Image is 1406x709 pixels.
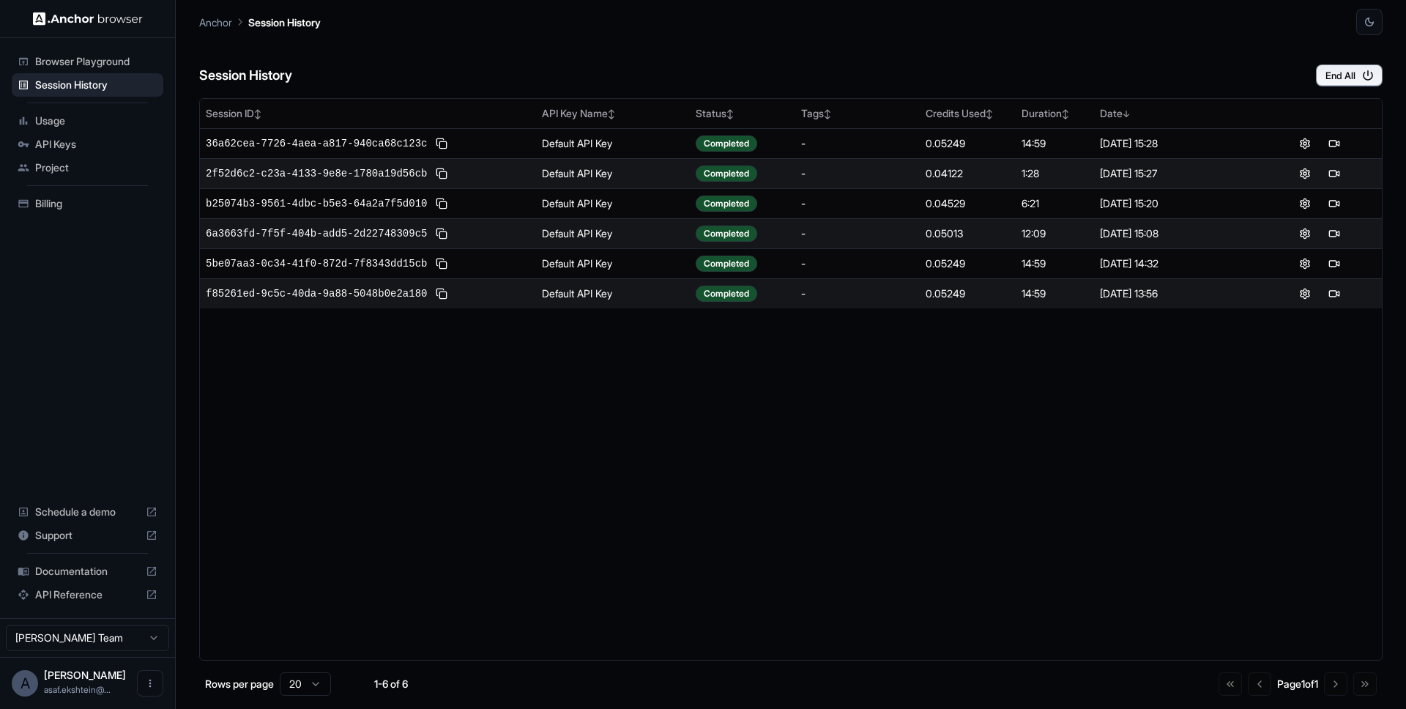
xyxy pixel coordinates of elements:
span: 5be07aa3-0c34-41f0-872d-7f8343dd15cb [206,256,427,271]
div: Session ID [206,106,530,121]
span: b25074b3-9561-4dbc-b5e3-64a2a7f5d010 [206,196,427,211]
span: Session History [35,78,157,92]
td: Default API Key [536,188,690,218]
p: Rows per page [205,677,274,691]
span: Browser Playground [35,54,157,69]
div: 14:59 [1022,136,1087,151]
div: Date [1100,106,1251,121]
div: API Keys [12,133,163,156]
div: Schedule a demo [12,500,163,524]
div: Credits Used [926,106,1010,121]
div: - [801,166,914,181]
div: Usage [12,109,163,133]
div: API Key Name [542,106,684,121]
div: [DATE] 13:56 [1100,286,1251,301]
span: asaf.ekshtein@assuredallies.com [44,684,111,695]
div: 0.04122 [926,166,1010,181]
div: Status [696,106,789,121]
span: ↓ [1123,108,1130,119]
div: 6:21 [1022,196,1087,211]
div: Duration [1022,106,1087,121]
div: Completed [696,256,757,272]
div: - [801,226,914,241]
span: API Reference [35,587,140,602]
span: ↕ [608,108,615,119]
div: Completed [696,136,757,152]
div: 0.05249 [926,256,1010,271]
p: Anchor [199,15,232,30]
div: API Reference [12,583,163,606]
div: [DATE] 15:08 [1100,226,1251,241]
td: Default API Key [536,128,690,158]
div: Documentation [12,560,163,583]
span: 6a3663fd-7f5f-404b-add5-2d22748309c5 [206,226,427,241]
div: Project [12,156,163,179]
div: Page 1 of 1 [1277,677,1318,691]
td: Default API Key [536,218,690,248]
span: Support [35,528,140,543]
div: [DATE] 15:28 [1100,136,1251,151]
div: - [801,196,914,211]
button: End All [1316,64,1383,86]
td: Default API Key [536,248,690,278]
nav: breadcrumb [199,14,321,30]
div: Completed [696,286,757,302]
div: 0.04529 [926,196,1010,211]
button: Open menu [137,670,163,697]
span: ↕ [1062,108,1069,119]
div: Tags [801,106,914,121]
div: 14:59 [1022,256,1087,271]
span: Billing [35,196,157,211]
span: f85261ed-9c5c-40da-9a88-5048b0e2a180 [206,286,427,301]
div: 0.05013 [926,226,1010,241]
div: [DATE] 15:27 [1100,166,1251,181]
span: Usage [35,114,157,128]
div: Browser Playground [12,50,163,73]
span: Schedule a demo [35,505,140,519]
span: ↕ [824,108,831,119]
div: Support [12,524,163,547]
div: A [12,670,38,697]
div: - [801,286,914,301]
span: ↕ [986,108,993,119]
div: Completed [696,196,757,212]
p: Session History [248,15,321,30]
div: [DATE] 15:20 [1100,196,1251,211]
div: Completed [696,226,757,242]
div: Billing [12,192,163,215]
img: Anchor Logo [33,12,143,26]
h6: Session History [199,65,292,86]
div: 12:09 [1022,226,1087,241]
span: Documentation [35,564,140,579]
td: Default API Key [536,158,690,188]
div: 0.05249 [926,136,1010,151]
span: ↕ [726,108,734,119]
span: 2f52d6c2-c23a-4133-9e8e-1780a19d56cb [206,166,427,181]
td: Default API Key [536,278,690,308]
div: 1:28 [1022,166,1087,181]
span: Asaf Ekshtein [44,669,126,681]
div: [DATE] 14:32 [1100,256,1251,271]
div: 0.05249 [926,286,1010,301]
div: Completed [696,166,757,182]
span: Project [35,160,157,175]
span: ↕ [254,108,261,119]
div: - [801,136,914,151]
div: 14:59 [1022,286,1087,301]
div: Session History [12,73,163,97]
div: 1-6 of 6 [354,677,428,691]
div: - [801,256,914,271]
span: API Keys [35,137,157,152]
span: 36a62cea-7726-4aea-a817-940ca68c123c [206,136,427,151]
